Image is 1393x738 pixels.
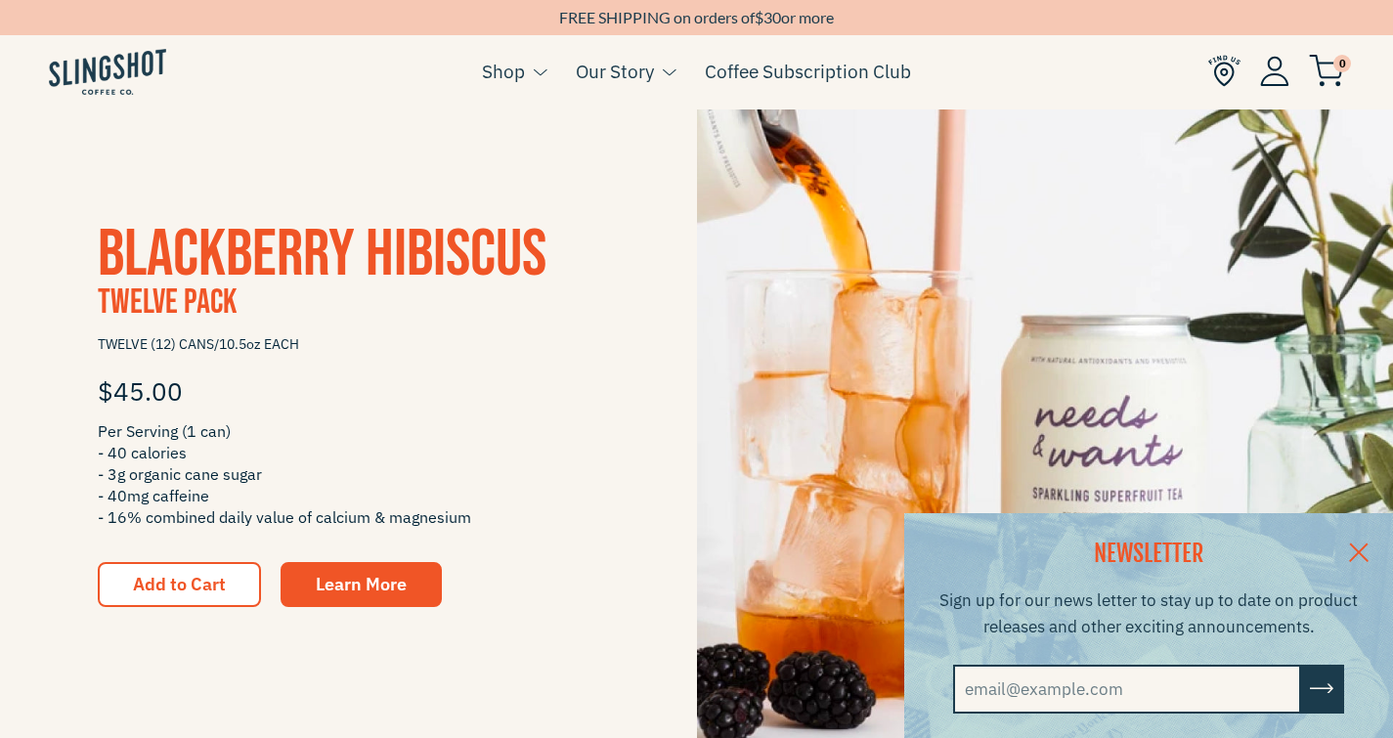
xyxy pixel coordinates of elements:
a: Coffee Subscription Club [705,57,911,86]
a: Shop [482,57,525,86]
span: Per Serving (1 can) - 40 calories - 3g organic cane sugar - 40mg caffeine - 16% combined daily va... [98,420,599,528]
h2: NEWSLETTER [929,538,1369,571]
a: Blackberry Hibiscus [98,215,546,294]
img: cart [1309,55,1344,87]
p: Sign up for our news letter to stay up to date on product releases and other exciting announcements. [929,587,1369,640]
span: 0 [1333,55,1351,72]
a: Our Story [576,57,654,86]
img: Account [1260,56,1289,86]
span: Twelve Pack [98,282,237,324]
a: 0 [1309,60,1344,83]
span: 30 [763,8,781,26]
span: $ [755,8,763,26]
input: email@example.com [953,665,1301,714]
span: TWELVE (12) CANS/10.5oz EACH [98,327,599,362]
img: Find Us [1208,55,1241,87]
div: $45.00 [98,362,599,420]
